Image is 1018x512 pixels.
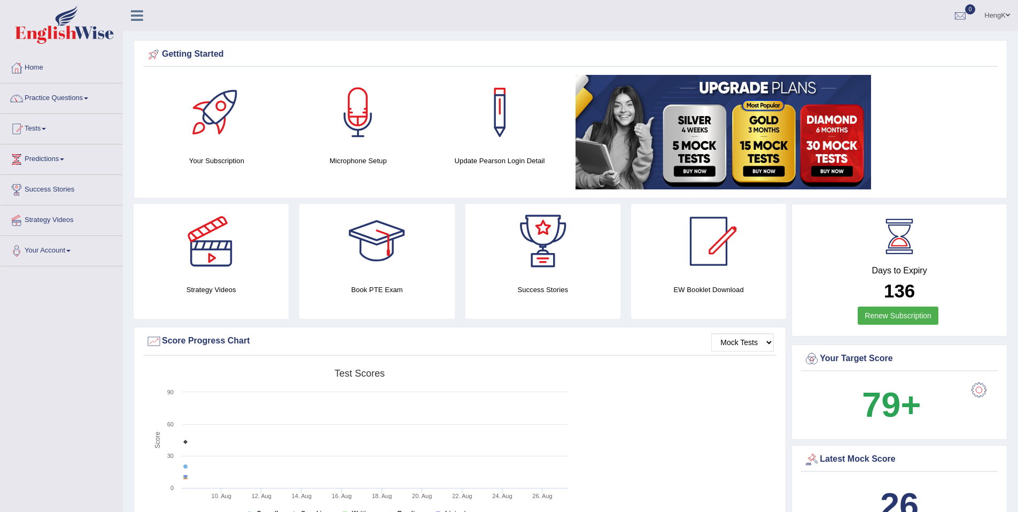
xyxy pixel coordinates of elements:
[151,155,282,166] h4: Your Subscription
[1,175,122,202] a: Success Stories
[465,284,620,295] h4: Success Stories
[858,307,938,325] a: Renew Subscription
[1,83,122,110] a: Practice Questions
[492,493,512,499] tspan: 24. Aug
[332,493,352,499] tspan: 16. Aug
[167,389,174,395] text: 90
[167,421,174,427] text: 60
[884,280,915,301] b: 136
[1,53,122,80] a: Home
[293,155,424,166] h4: Microphone Setup
[170,485,174,491] text: 0
[335,368,385,379] tspan: Test scores
[146,47,995,63] div: Getting Started
[631,284,786,295] h4: EW Booklet Download
[372,493,392,499] tspan: 18. Aug
[252,493,271,499] tspan: 12. Aug
[412,493,432,499] tspan: 20. Aug
[804,351,995,367] div: Your Target Score
[292,493,312,499] tspan: 14. Aug
[862,385,921,424] b: 79+
[1,144,122,171] a: Predictions
[1,114,122,141] a: Tests
[576,75,871,189] img: small5.jpg
[1,205,122,232] a: Strategy Videos
[212,493,231,499] tspan: 10. Aug
[804,266,995,276] h4: Days to Expiry
[1,236,122,263] a: Your Account
[134,284,289,295] h4: Strategy Videos
[167,453,174,459] text: 30
[532,493,552,499] tspan: 26. Aug
[146,333,774,349] div: Score Progress Chart
[804,452,995,468] div: Latest Mock Score
[965,4,976,14] span: 0
[299,284,454,295] h4: Book PTE Exam
[434,155,565,166] h4: Update Pearson Login Detail
[154,432,161,449] tspan: Score
[452,493,472,499] tspan: 22. Aug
